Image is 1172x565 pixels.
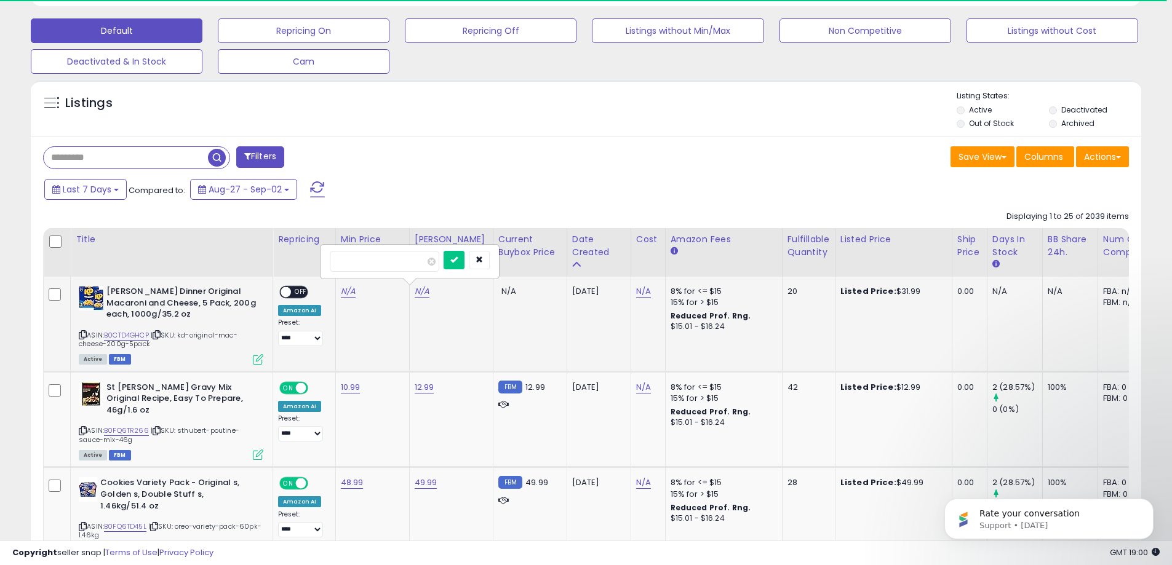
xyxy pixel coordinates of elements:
[106,286,256,323] b: [PERSON_NAME] Dinner Original Macaroni and Cheese, 5 Pack, 200g each, 1000g/35.2 oz
[636,476,651,489] a: N/A
[105,547,157,558] a: Terms of Use
[840,381,896,393] b: Listed Price:
[1103,297,1144,308] div: FBM: n/a
[218,49,389,74] button: Cam
[341,285,356,298] a: N/A
[415,285,429,298] a: N/A
[671,286,773,297] div: 8% for <= $15
[159,547,213,558] a: Privacy Policy
[671,477,773,488] div: 8% for <= $15
[1048,233,1093,259] div: BB Share 24h.
[957,90,1141,102] p: Listing States:
[969,105,992,115] label: Active
[992,286,1033,297] div: N/A
[63,183,111,196] span: Last 7 Days
[104,425,149,436] a: B0FQ6TR266
[957,286,978,297] div: 0.00
[291,287,311,298] span: OFF
[129,184,185,196] span: Compared to:
[106,382,256,419] b: St [PERSON_NAME] Gravy Mix Original Recipe, Easy To Prepare, 46g/1.6 oz
[104,521,146,532] a: B0FQ6TD45L
[992,259,1000,270] small: Days In Stock.
[969,118,1014,128] label: Out of Stock
[572,477,621,488] div: [DATE]
[787,286,826,297] div: 20
[278,318,326,346] div: Preset:
[992,233,1037,259] div: Days In Stock
[671,502,751,513] b: Reduced Prof. Rng.
[79,382,263,459] div: ASIN:
[787,477,826,488] div: 28
[79,354,107,365] span: All listings currently available for purchase on Amazon
[1016,146,1074,167] button: Columns
[636,285,651,298] a: N/A
[306,478,326,489] span: OFF
[278,510,326,538] div: Preset:
[840,382,943,393] div: $12.99
[341,233,404,246] div: Min Price
[306,382,326,393] span: OFF
[840,233,947,246] div: Listed Price
[79,477,97,502] img: 41y3nZjR4rL._SL40_.jpg
[341,381,361,393] a: 10.99
[592,18,763,43] button: Listings without Min/Max
[278,401,321,412] div: Amazon AI
[1076,146,1129,167] button: Actions
[415,233,488,246] div: [PERSON_NAME]
[190,179,297,200] button: Aug-27 - Sep-02
[840,476,896,488] b: Listed Price:
[65,95,113,112] h5: Listings
[79,477,263,555] div: ASIN:
[636,233,660,246] div: Cost
[992,404,1042,415] div: 0 (0%)
[671,297,773,308] div: 15% for > $15
[79,330,237,349] span: | SKU: kd-original-mac-cheese-200g-5pack
[636,381,651,393] a: N/A
[671,233,777,246] div: Amazon Fees
[1103,382,1144,393] div: FBA: 0
[281,382,296,393] span: ON
[405,18,576,43] button: Repricing Off
[415,476,437,489] a: 49.99
[671,417,773,428] div: $15.01 - $16.24
[525,381,545,393] span: 12.99
[79,286,103,310] img: 51y7WVobkyL._SL40_.jpg
[926,473,1172,559] iframe: Intercom notifications message
[1103,286,1144,297] div: FBA: n/a
[572,286,621,297] div: [DATE]
[278,414,326,442] div: Preset:
[572,382,621,393] div: [DATE]
[1061,105,1107,115] label: Deactivated
[415,381,434,393] a: 12.99
[79,521,261,540] span: | SKU: oreo-variety-pack-60pk-1.46kg
[281,478,296,489] span: ON
[218,18,389,43] button: Repricing On
[671,489,773,500] div: 15% for > $15
[1024,151,1063,163] span: Columns
[209,183,282,196] span: Aug-27 - Sep-02
[100,477,250,515] b: Cookies Variety Pack - Original s, Golden s, Double Stuff s, 1.46kg/51.4 oz
[31,49,202,74] button: Deactivated & In Stock
[671,246,678,257] small: Amazon Fees.
[572,233,626,259] div: Date Created
[671,382,773,393] div: 8% for <= $15
[1061,118,1094,128] label: Archived
[341,476,364,489] a: 48.99
[840,286,943,297] div: $31.99
[79,425,239,444] span: | SKU: sthubert-poutine-sauce-mix-46g
[671,393,773,404] div: 15% for > $15
[671,310,751,321] b: Reduced Prof. Rng.
[992,382,1042,393] div: 2 (28.57%)
[44,179,127,200] button: Last 7 Days
[787,233,830,259] div: Fulfillable Quantity
[278,496,321,507] div: Amazon AI
[109,354,131,365] span: FBM
[957,382,978,393] div: 0.00
[278,233,330,246] div: Repricing
[498,381,522,393] small: FBM
[525,476,548,488] span: 49.99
